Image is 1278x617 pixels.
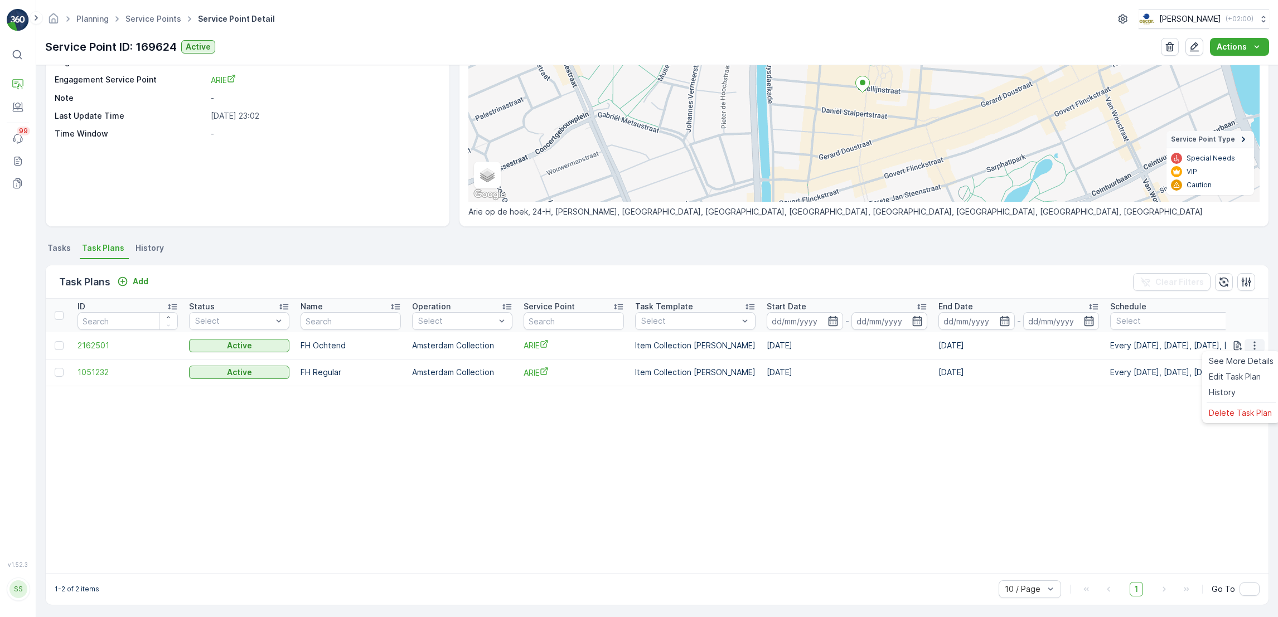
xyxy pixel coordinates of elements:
p: VIP [1187,167,1197,176]
p: Amsterdam Collection [412,367,512,378]
p: 99 [19,127,28,135]
p: Engagement Service Point [55,74,206,86]
span: History [135,242,164,254]
span: Service Point Detail [196,13,277,25]
p: - [211,128,438,139]
input: Search [78,312,178,330]
input: dd/mm/yyyy [1023,312,1100,330]
p: Item Collection [PERSON_NAME] [635,367,756,378]
p: Amsterdam Collection [412,340,512,351]
p: Caution [1187,181,1212,190]
a: ARIE [211,74,438,86]
p: ( +02:00 ) [1226,14,1253,23]
p: [DATE] 23:02 [211,110,438,122]
p: Last Update Time [55,110,206,122]
span: ARIE [211,75,236,85]
span: See More Details [1209,356,1274,367]
p: Active [227,340,252,351]
img: logo [7,9,29,31]
p: Special Needs [1187,154,1235,163]
span: Go To [1212,584,1235,595]
span: Edit Task Plan [1209,371,1261,382]
p: Service Point [524,301,575,312]
span: v 1.52.3 [7,561,29,568]
span: Service Point Type [1171,135,1235,144]
p: Schedule [1110,301,1146,312]
div: Toggle Row Selected [55,341,64,350]
p: 1-2 of 2 items [55,585,99,594]
input: dd/mm/yyyy [938,312,1015,330]
p: Item Collection [PERSON_NAME] [635,340,756,351]
a: 2162501 [78,340,178,351]
button: Active [189,339,289,352]
img: Google [471,187,508,202]
button: Clear Filters [1133,273,1211,291]
p: End Date [938,301,973,312]
p: - [845,314,849,328]
p: - [1017,314,1021,328]
td: [DATE] [761,332,933,359]
summary: Service Point Type [1166,131,1254,148]
td: [DATE] [933,332,1105,359]
a: See More Details [1204,353,1278,369]
button: [PERSON_NAME](+02:00) [1139,9,1269,29]
a: Open this area in Google Maps (opens a new window) [471,187,508,202]
p: FH Regular [301,367,401,378]
p: - [211,93,438,104]
p: Clear Filters [1155,276,1204,288]
a: ARIE [524,339,624,351]
span: Task Plans [82,242,124,254]
p: FH Ochtend [301,340,401,351]
button: Active [181,40,215,54]
p: Active [227,367,252,378]
td: [DATE] [761,359,933,386]
p: Select [641,315,738,327]
span: Tasks [47,242,71,254]
a: 1051232 [78,367,178,378]
p: Select [195,315,272,327]
div: Toggle Row Selected [55,368,64,377]
p: Add [133,276,148,287]
a: Layers [475,163,500,187]
p: Operation [412,301,451,312]
p: Time Window [55,128,206,139]
button: Add [113,275,153,288]
p: Task Template [635,301,693,312]
p: Actions [1217,41,1247,52]
p: Select [418,315,495,327]
span: History [1209,387,1236,398]
a: Service Points [125,14,181,23]
p: ID [78,301,85,312]
img: basis-logo_rgb2x.png [1139,13,1155,25]
p: Arie op de hoek, 24-H, [PERSON_NAME], [GEOGRAPHIC_DATA], [GEOGRAPHIC_DATA], [GEOGRAPHIC_DATA], [G... [468,206,1260,217]
p: Service Point ID: 169624 [45,38,177,55]
div: SS [9,580,27,598]
a: Homepage [47,17,60,26]
a: Edit Task Plan [1204,369,1278,385]
span: 1 [1130,582,1143,596]
input: dd/mm/yyyy [851,312,928,330]
p: Start Date [767,301,806,312]
input: Search [301,312,401,330]
p: Name [301,301,323,312]
button: SS [7,570,29,608]
a: ARIE [524,367,624,378]
p: Active [186,41,211,52]
a: Planning [76,14,109,23]
a: 99 [7,128,29,150]
td: [DATE] [933,359,1105,386]
button: Active [189,366,289,379]
p: Note [55,93,206,104]
input: dd/mm/yyyy [767,312,843,330]
p: [PERSON_NAME] [1159,13,1221,25]
input: Search [524,312,624,330]
p: Status [189,301,215,312]
button: Actions [1210,38,1269,56]
span: Delete Task Plan [1209,407,1272,419]
p: Task Plans [59,274,110,290]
